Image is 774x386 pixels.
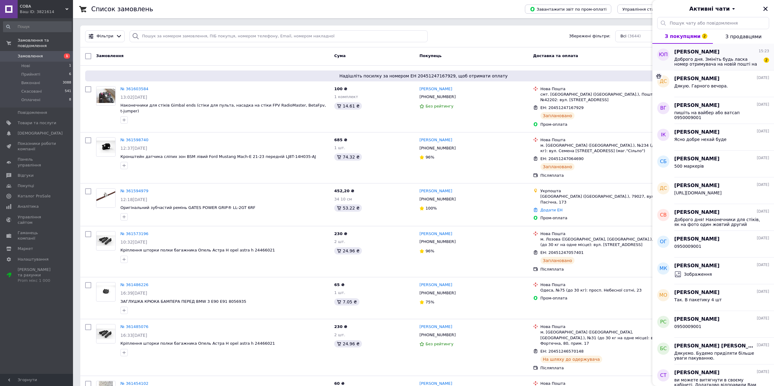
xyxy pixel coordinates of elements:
[674,75,720,82] span: [PERSON_NAME]
[425,104,453,108] span: Без рейтингу
[540,156,584,161] span: ЕН: 20451247064690
[540,250,584,255] span: ЕН: 20451247057401
[334,189,354,193] span: 452,20 ₴
[64,53,70,59] span: 1
[757,129,769,134] span: [DATE]
[419,188,452,194] a: [PERSON_NAME]
[540,163,575,170] div: Заплановано
[18,204,39,209] span: Аналітика
[18,214,56,225] span: Управління сайтом
[674,102,720,109] span: [PERSON_NAME]
[757,182,769,187] span: [DATE]
[120,282,148,287] a: № 361486226
[418,331,457,339] div: [PHONE_NUMBER]
[540,215,665,221] div: Пром-оплата
[661,132,666,138] span: ІК
[120,248,275,252] a: Кріплення шторки полки багажника Опель Астра Н opel astra h 24466021
[689,5,730,13] span: Активні чати
[91,5,153,13] h1: Список замовлень
[419,231,452,237] a: [PERSON_NAME]
[652,231,774,258] button: ОГ[PERSON_NAME][DATE]0950009001
[660,212,667,219] span: СВ
[757,262,769,268] span: [DATE]
[762,5,769,12] button: Закрити
[674,236,720,243] span: [PERSON_NAME]
[18,183,34,189] span: Покупці
[674,217,761,227] span: Доброго дня! Наконечники для стіків, як на фото один жовтий другий блакитний. Наконечники для сві...
[540,112,575,119] div: Заплановано
[418,93,457,101] div: [PHONE_NUMBER]
[96,86,116,106] a: Фото товару
[540,324,665,330] div: Нова Пошта
[620,33,626,39] span: Всі
[713,29,774,44] button: З продавцями
[96,188,116,208] a: Фото товару
[96,235,115,246] img: Фото товару
[660,158,667,165] span: сб
[652,177,774,204] button: ДС[PERSON_NAME][DATE][URL][DOMAIN_NAME]
[120,154,316,159] span: Кронштейн датчика сліпих зон BSM лівий Ford Mustang Mach-E 21-23 передній LJ8T-14H035-AJ
[96,89,115,103] img: Фото товару
[334,102,362,110] div: 14.61 ₴
[96,231,116,251] a: Фото товару
[617,5,674,14] button: Управління статусами
[120,381,148,386] a: № 361454102
[18,193,50,199] span: Каталог ProSale
[18,278,56,283] div: Prom мікс 1 000
[120,341,275,346] span: Кріплення шторки полки багажника Опель Астра Н opel astra h 24466021
[540,173,665,178] div: Післяплата
[425,300,434,304] span: 75%
[652,284,774,311] button: МО[PERSON_NAME][DATE]Так. В пакетику 4 шт
[622,7,669,12] span: Управління статусами
[18,131,63,136] span: [DEMOGRAPHIC_DATA]
[120,205,255,210] a: Оригінальний зубчастий ремінь GATES POWER GRIP® LL-2GT 6RF
[334,94,358,99] span: 1 комплект
[334,231,347,236] span: 230 ₴
[652,151,774,177] button: сб[PERSON_NAME][DATE]500 маркерів
[540,194,665,205] div: [GEOGRAPHIC_DATA] ([GEOGRAPHIC_DATA].), 79027, вул. Пасічна, 173
[334,290,345,295] span: 1 шт.
[702,33,707,39] span: 2
[674,49,720,56] span: [PERSON_NAME]
[530,6,606,12] span: Завантажити звіт по пром-оплаті
[69,72,71,77] span: 6
[660,185,667,192] span: ДС
[18,120,56,126] span: Товари та послуги
[669,5,757,13] button: Активні чати
[334,324,347,329] span: 230 ₴
[757,236,769,241] span: [DATE]
[659,265,667,272] span: МК
[674,155,720,162] span: [PERSON_NAME]
[757,102,769,107] span: [DATE]
[652,29,713,44] button: З покупцями2
[674,316,720,323] span: [PERSON_NAME]
[659,292,667,299] span: МО
[540,188,665,194] div: Укрпошта
[418,195,457,203] div: [PHONE_NUMBER]
[21,89,42,94] span: Скасовані
[540,122,665,127] div: Пром-оплата
[334,153,362,161] div: 74.32 ₴
[334,138,347,142] span: 685 ₴
[540,86,665,92] div: Нова Пошта
[120,189,148,193] a: № 361594979
[540,267,665,272] div: Післяплата
[533,53,578,58] span: Доставка та оплата
[334,282,345,287] span: 65 ₴
[652,338,774,364] button: БС[PERSON_NAME] [PERSON_NAME][DATE]Дякуємо. Будемо приділяти більше уваги пакуванню.
[660,319,667,326] span: РС
[18,157,56,168] span: Панель управління
[334,239,345,244] span: 2 шт.
[419,86,452,92] a: [PERSON_NAME]
[540,288,665,293] div: Одеса, №75 (до 30 кг): просп. Небесної сотні, 23
[120,103,326,113] span: Наконечники для стіків Gimbal ends (стіки для пульта, насадка на стіки FPV RadioMaster, BetaFpv, ...
[18,230,56,241] span: Гаманець компанії
[757,316,769,321] span: [DATE]
[18,53,43,59] span: Замовлення
[660,238,667,245] span: ОГ
[674,190,722,195] span: [URL][DOMAIN_NAME]
[18,173,33,178] span: Відгуки
[3,21,72,32] input: Пошук
[540,365,665,371] div: Післяплата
